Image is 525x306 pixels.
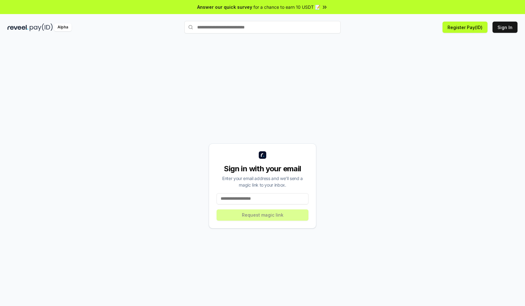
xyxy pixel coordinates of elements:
img: logo_small [259,151,266,159]
div: Enter your email address and we’ll send a magic link to your inbox. [217,175,308,188]
img: pay_id [30,23,53,31]
div: Alpha [54,23,72,31]
img: reveel_dark [7,23,28,31]
div: Sign in with your email [217,164,308,174]
span: for a chance to earn 10 USDT 📝 [253,4,320,10]
button: Sign In [492,22,517,33]
span: Answer our quick survey [197,4,252,10]
button: Register Pay(ID) [442,22,487,33]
